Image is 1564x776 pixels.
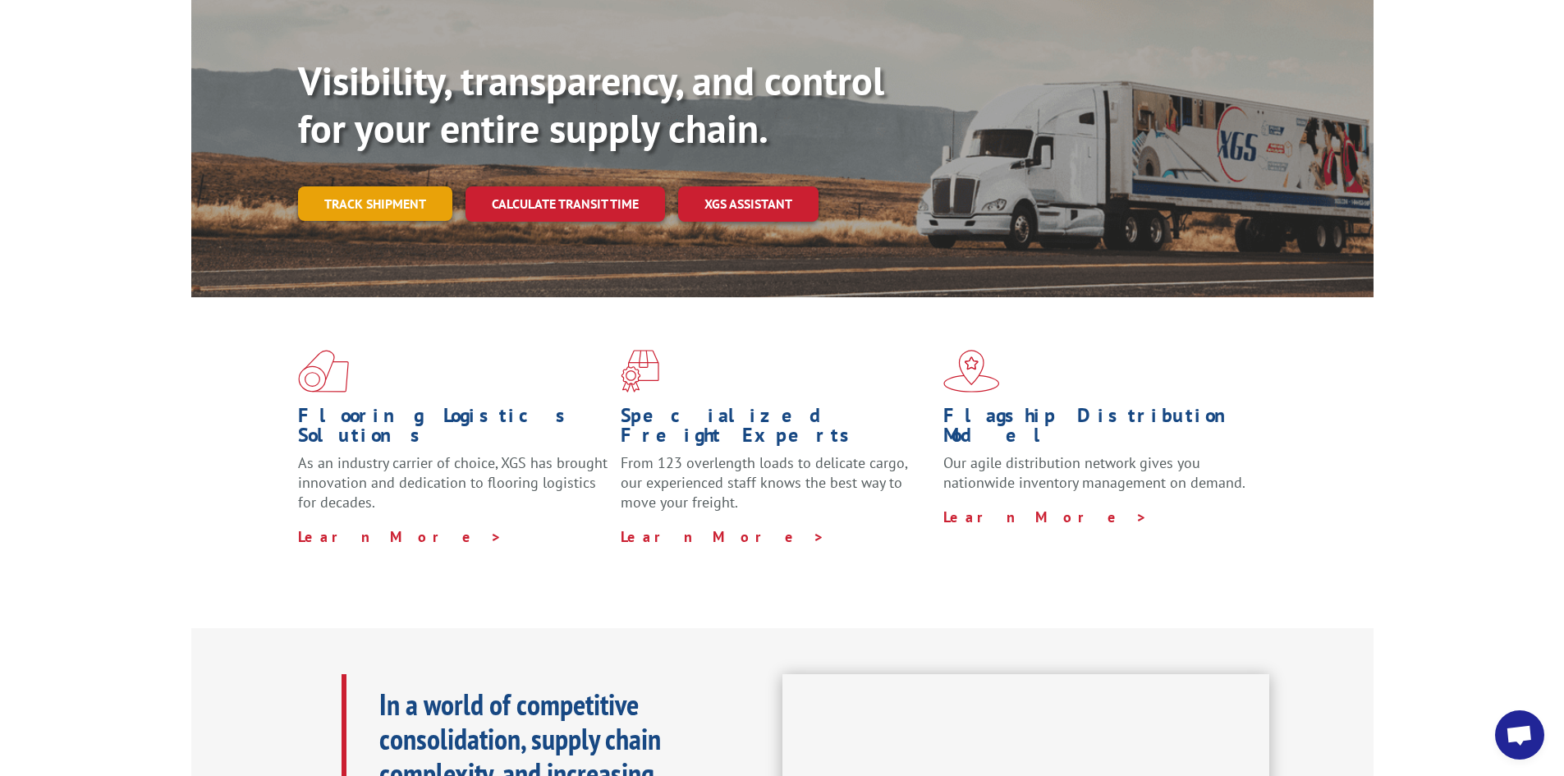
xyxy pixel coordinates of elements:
h1: Flooring Logistics Solutions [298,406,608,453]
b: Visibility, transparency, and control for your entire supply chain. [298,55,884,154]
span: As an industry carrier of choice, XGS has brought innovation and dedication to flooring logistics... [298,453,608,512]
a: Learn More > [943,507,1148,526]
h1: Flagship Distribution Model [943,406,1254,453]
img: xgs-icon-flagship-distribution-model-red [943,350,1000,393]
a: Track shipment [298,186,452,221]
a: XGS ASSISTANT [678,186,819,222]
a: Calculate transit time [466,186,665,222]
a: Learn More > [621,527,825,546]
img: xgs-icon-focused-on-flooring-red [621,350,659,393]
a: Learn More > [298,527,502,546]
img: xgs-icon-total-supply-chain-intelligence-red [298,350,349,393]
p: From 123 overlength loads to delicate cargo, our experienced staff knows the best way to move you... [621,453,931,526]
a: Open chat [1495,710,1544,760]
h1: Specialized Freight Experts [621,406,931,453]
span: Our agile distribution network gives you nationwide inventory management on demand. [943,453,1245,492]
